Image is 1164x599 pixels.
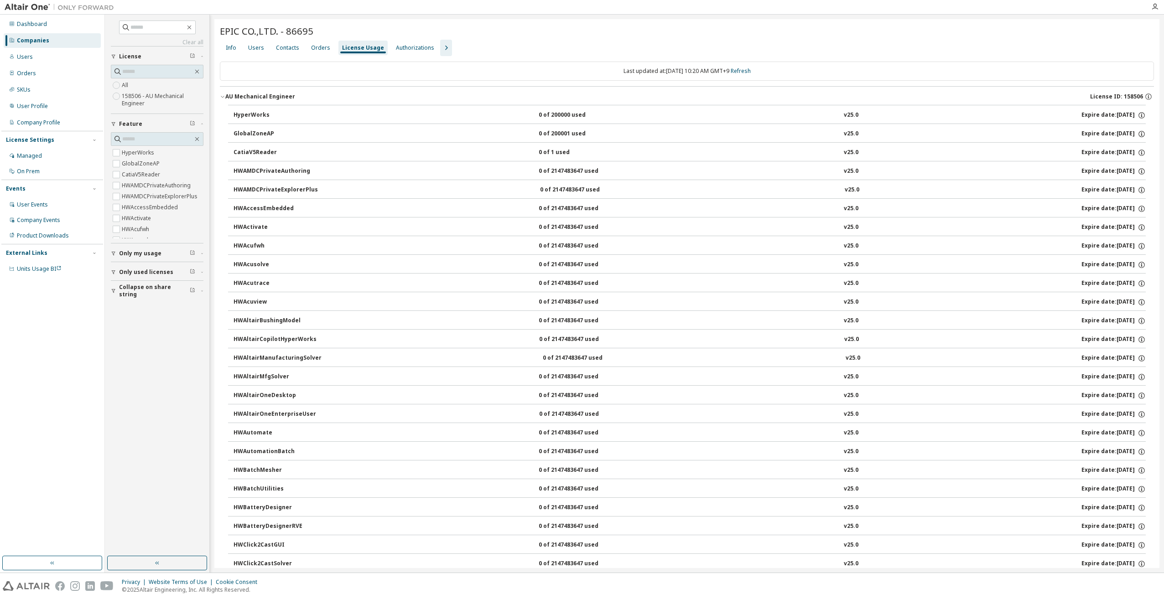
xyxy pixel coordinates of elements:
div: Expire date: [DATE] [1081,429,1146,437]
div: 0 of 2147483647 used [539,242,621,250]
div: 0 of 2147483647 used [539,298,621,306]
div: HWAltairMfgSolver [234,373,316,381]
button: Feature [111,114,203,134]
div: v25.0 [844,149,858,157]
div: v25.0 [844,130,858,138]
div: Orders [17,70,36,77]
button: HyperWorks0 of 200000 usedv25.0Expire date:[DATE] [234,105,1146,125]
div: v25.0 [844,429,858,437]
div: HWAltairManufacturingSolver [234,354,322,362]
div: v25.0 [844,242,858,250]
span: License [119,53,141,60]
button: HWAltairManufacturingSolver0 of 2147483647 usedv25.0Expire date:[DATE] [234,348,1146,368]
div: HWBatteryDesignerRVE [234,522,316,531]
div: v25.0 [844,261,858,269]
div: Expire date: [DATE] [1081,279,1146,288]
div: 0 of 200000 used [539,111,621,119]
div: User Profile [17,103,48,110]
div: v25.0 [844,541,858,549]
div: Expire date: [DATE] [1081,392,1146,400]
div: 0 of 2147483647 used [539,205,621,213]
div: SKUs [17,86,31,93]
div: Expire date: [DATE] [1081,448,1146,456]
div: v25.0 [844,504,858,512]
div: License Usage [342,44,384,52]
div: Expire date: [DATE] [1081,205,1146,213]
div: Website Terms of Use [149,578,216,586]
label: HyperWorks [122,147,156,158]
label: HWAcusolve [122,235,156,246]
div: HWAutomate [234,429,316,437]
button: HWAltairCopilotHyperWorks0 of 2147483647 usedv25.0Expire date:[DATE] [234,330,1146,350]
button: HWAcusolve0 of 2147483647 usedv25.0Expire date:[DATE] [234,255,1146,275]
div: HWAcusolve [234,261,316,269]
div: 0 of 2147483647 used [539,279,621,288]
div: External Links [6,249,47,257]
button: HWAMDCPrivateExplorerPlus0 of 2147483647 usedv25.0Expire date:[DATE] [234,180,1146,200]
div: Info [226,44,236,52]
span: Feature [119,120,142,128]
a: Refresh [731,67,751,75]
span: Units Usage BI [17,265,62,273]
div: 0 of 2147483647 used [539,410,621,418]
button: HWBatteryDesigner0 of 2147483647 usedv25.0Expire date:[DATE] [234,498,1146,518]
img: instagram.svg [70,581,80,591]
label: HWActivate [122,213,153,224]
label: 158506 - AU Mechanical Engineer [122,91,203,109]
button: HWAMDCPrivateAuthoring0 of 2147483647 usedv25.0Expire date:[DATE] [234,161,1146,181]
div: Expire date: [DATE] [1081,111,1146,119]
label: HWAMDCPrivateExplorerPlus [122,191,199,202]
div: Expire date: [DATE] [1081,317,1146,325]
div: 0 of 2147483647 used [539,541,621,549]
button: HWAcufwh0 of 2147483647 usedv25.0Expire date:[DATE] [234,236,1146,256]
div: Expire date: [DATE] [1081,223,1146,232]
img: altair_logo.svg [3,581,50,591]
img: facebook.svg [55,581,65,591]
div: HWBatchUtilities [234,485,316,493]
div: CatiaV5Reader [234,149,316,157]
label: HWAMDCPrivateAuthoring [122,180,192,191]
button: HWAcuview0 of 2147483647 usedv25.0Expire date:[DATE] [234,292,1146,312]
button: HWAltairMfgSolver0 of 2147483647 usedv25.0Expire date:[DATE] [234,367,1146,387]
span: Clear filter [190,53,195,60]
div: v25.0 [844,392,858,400]
button: HWAutomationBatch0 of 2147483647 usedv25.0Expire date:[DATE] [234,442,1146,462]
div: HWAltairCopilotHyperWorks [234,336,317,344]
div: GlobalZoneAP [234,130,316,138]
div: Product Downloads [17,232,69,239]
div: Last updated at: [DATE] 10:20 AM GMT+9 [220,62,1154,81]
div: Expire date: [DATE] [1081,298,1146,306]
span: Only my usage [119,250,161,257]
div: 0 of 2147483647 used [539,261,621,269]
div: 0 of 2147483647 used [539,466,621,475]
div: Expire date: [DATE] [1081,504,1146,512]
div: Privacy [122,578,149,586]
div: Expire date: [DATE] [1081,485,1146,493]
p: © 2025 Altair Engineering, Inc. All Rights Reserved. [122,586,263,594]
a: Clear all [111,39,203,46]
div: 0 of 2147483647 used [539,373,621,381]
div: Company Profile [17,119,60,126]
button: HWClick2CastSolver0 of 2147483647 usedv25.0Expire date:[DATE] [234,554,1146,574]
div: v25.0 [844,317,858,325]
div: v25.0 [844,410,858,418]
button: GlobalZoneAP0 of 200001 usedv25.0Expire date:[DATE] [234,124,1146,144]
div: 0 of 2147483647 used [539,522,621,531]
div: License Settings [6,136,54,144]
div: User Events [17,201,48,208]
div: HWBatteryDesigner [234,504,316,512]
button: HWAccessEmbedded0 of 2147483647 usedv25.0Expire date:[DATE] [234,199,1146,219]
div: HWAcuview [234,298,316,306]
div: Authorizations [396,44,434,52]
button: HWBatteryDesignerRVE0 of 2147483647 usedv25.0Expire date:[DATE] [234,516,1146,537]
div: v25.0 [844,205,858,213]
div: Expire date: [DATE] [1081,186,1146,194]
button: HWAltairOneEnterpriseUser0 of 2147483647 usedv25.0Expire date:[DATE] [234,404,1146,424]
button: HWActivate0 of 2147483647 usedv25.0Expire date:[DATE] [234,217,1146,238]
div: Expire date: [DATE] [1081,373,1146,381]
div: 0 of 2147483647 used [539,560,621,568]
label: CatiaV5Reader [122,169,162,180]
div: HWAcufwh [234,242,316,250]
div: 0 of 2147483647 used [539,392,621,400]
div: Expire date: [DATE] [1081,466,1146,475]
